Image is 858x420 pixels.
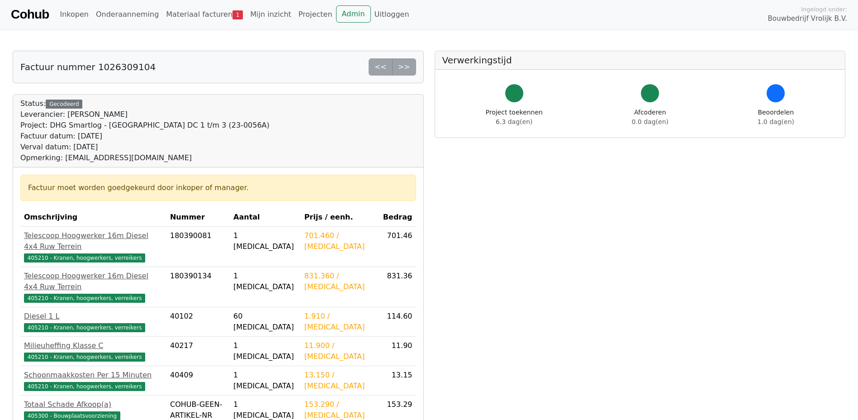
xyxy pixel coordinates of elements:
[246,5,295,24] a: Mijn inzicht
[304,271,375,292] div: 831.360 / [MEDICAL_DATA]
[24,253,145,262] span: 405210 - Kranen, hoogwerkers, verreikers
[496,118,532,125] span: 6.3 dag(en)
[801,5,847,14] span: Ingelogd onder:
[24,340,163,362] a: Milieuheffing Klasse C405210 - Kranen, hoogwerkers, verreikers
[28,182,408,193] div: Factuur moet worden goedgekeurd door inkoper of manager.
[11,4,49,25] a: Cohub
[24,323,145,332] span: 405210 - Kranen, hoogwerkers, verreikers
[230,208,301,227] th: Aantal
[20,120,270,131] div: Project: DHG Smartlog - [GEOGRAPHIC_DATA] DC 1 t/m 3 (23-0056A)
[233,340,297,362] div: 1 [MEDICAL_DATA]
[304,370,375,391] div: 13.150 / [MEDICAL_DATA]
[24,294,145,303] span: 405210 - Kranen, hoogwerkers, verreikers
[24,353,145,362] span: 405210 - Kranen, hoogwerkers, verreikers
[379,307,416,337] td: 114.60
[20,98,270,163] div: Status:
[336,5,371,23] a: Admin
[304,311,375,333] div: 1.910 / [MEDICAL_DATA]
[632,118,668,125] span: 0.0 dag(en)
[24,340,163,351] div: Milieuheffing Klasse C
[233,311,297,333] div: 60 [MEDICAL_DATA]
[20,109,270,120] div: Leverancier: [PERSON_NAME]
[379,366,416,396] td: 13.15
[379,208,416,227] th: Bedrag
[20,208,166,227] th: Omschrijving
[24,382,145,391] span: 405210 - Kranen, hoogwerkers, verreikers
[232,10,243,19] span: 1
[56,5,92,24] a: Inkopen
[24,370,163,391] a: Schoonmaakkosten Per 15 Minuten405210 - Kranen, hoogwerkers, verreikers
[233,370,297,391] div: 1 [MEDICAL_DATA]
[295,5,336,24] a: Projecten
[379,227,416,267] td: 701.46
[46,100,82,109] div: Gecodeerd
[379,337,416,366] td: 11.90
[24,311,163,333] a: Diesel 1 L405210 - Kranen, hoogwerkers, verreikers
[24,271,163,303] a: Telescoop Hoogwerker 16m Diesel 4x4 Ruw Terrein405210 - Kranen, hoogwerkers, verreikers
[304,340,375,362] div: 11.900 / [MEDICAL_DATA]
[20,142,270,153] div: Verval datum: [DATE]
[166,366,230,396] td: 40409
[486,108,543,127] div: Project toekennen
[442,55,838,66] h5: Verwerkingstijd
[20,62,156,72] h5: Factuur nummer 1026309104
[632,108,668,127] div: Afcoderen
[233,230,297,252] div: 1 [MEDICAL_DATA]
[166,208,230,227] th: Nummer
[24,230,163,252] div: Telescoop Hoogwerker 16m Diesel 4x4 Ruw Terrein
[24,399,163,410] div: Totaal Schade Afkoop(a)
[371,5,413,24] a: Uitloggen
[768,14,847,24] span: Bouwbedrijf Vrolijk B.V.
[301,208,379,227] th: Prijs / eenh.
[24,370,163,381] div: Schoonmaakkosten Per 15 Minuten
[166,307,230,337] td: 40102
[24,271,163,292] div: Telescoop Hoogwerker 16m Diesel 4x4 Ruw Terrein
[162,5,246,24] a: Materiaal facturen1
[92,5,162,24] a: Onderaanneming
[24,230,163,263] a: Telescoop Hoogwerker 16m Diesel 4x4 Ruw Terrein405210 - Kranen, hoogwerkers, verreikers
[304,230,375,252] div: 701.460 / [MEDICAL_DATA]
[758,108,794,127] div: Beoordelen
[24,311,163,322] div: Diesel 1 L
[166,227,230,267] td: 180390081
[166,337,230,366] td: 40217
[379,267,416,307] td: 831.36
[166,267,230,307] td: 180390134
[20,153,270,163] div: Opmerking: [EMAIL_ADDRESS][DOMAIN_NAME]
[233,271,297,292] div: 1 [MEDICAL_DATA]
[20,131,270,142] div: Factuur datum: [DATE]
[758,118,794,125] span: 1.0 dag(en)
